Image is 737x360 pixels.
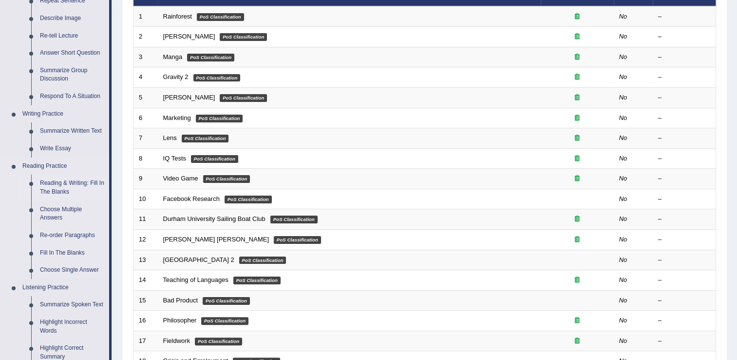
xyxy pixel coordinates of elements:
[658,296,711,305] div: –
[163,13,192,20] a: Rainforest
[36,10,109,27] a: Describe Image
[133,331,158,351] td: 17
[133,290,158,311] td: 15
[36,88,109,105] a: Respond To A Situation
[18,279,109,297] a: Listening Practice
[133,148,158,169] td: 8
[18,105,109,123] a: Writing Practice
[619,114,627,121] em: No
[203,297,250,305] em: PoS Classification
[225,196,272,203] em: PoS Classification
[546,53,608,62] div: Exam occurring question
[274,236,321,244] em: PoS Classification
[619,175,627,182] em: No
[201,317,248,325] em: PoS Classification
[619,256,627,263] em: No
[163,337,190,344] a: Fieldwork
[133,209,158,230] td: 11
[163,297,198,304] a: Bad Product
[220,33,267,41] em: PoS Classification
[36,244,109,262] a: Fill In The Blanks
[619,134,627,141] em: No
[546,235,608,244] div: Exam occurring question
[619,317,627,324] em: No
[619,236,627,243] em: No
[163,236,269,243] a: [PERSON_NAME] [PERSON_NAME]
[220,94,267,102] em: PoS Classification
[546,12,608,21] div: Exam occurring question
[546,276,608,285] div: Exam occurring question
[619,94,627,101] em: No
[163,195,220,202] a: Facebook Research
[658,276,711,285] div: –
[546,134,608,143] div: Exam occurring question
[133,6,158,27] td: 1
[36,44,109,62] a: Answer Short Question
[36,227,109,244] a: Re-order Paragraphs
[658,174,711,183] div: –
[658,154,711,163] div: –
[133,229,158,250] td: 12
[133,128,158,149] td: 7
[658,256,711,265] div: –
[619,276,627,283] em: No
[658,53,711,62] div: –
[658,316,711,325] div: –
[239,257,286,264] em: PoS Classification
[193,74,241,82] em: PoS Classification
[619,73,627,80] em: No
[658,195,711,204] div: –
[133,88,158,108] td: 5
[18,158,109,175] a: Reading Practice
[546,316,608,325] div: Exam occurring question
[658,12,711,21] div: –
[187,54,234,61] em: PoS Classification
[619,215,627,222] em: No
[270,216,318,223] em: PoS Classification
[163,175,198,182] a: Video Game
[658,114,711,123] div: –
[195,338,242,345] em: PoS Classification
[658,134,711,143] div: –
[133,27,158,47] td: 2
[163,215,265,222] a: Durham University Sailing Boat Club
[546,114,608,123] div: Exam occurring question
[546,32,608,41] div: Exam occurring question
[36,62,109,88] a: Summarize Group Discussion
[233,277,281,284] em: PoS Classification
[197,13,244,21] em: PoS Classification
[163,114,191,121] a: Marketing
[619,297,627,304] em: No
[133,270,158,291] td: 14
[163,276,228,283] a: Teaching of Languages
[36,314,109,340] a: Highlight Incorrect Words
[619,155,627,162] em: No
[658,32,711,41] div: –
[133,311,158,331] td: 16
[36,201,109,227] a: Choose Multiple Answers
[203,175,250,183] em: PoS Classification
[619,33,627,40] em: No
[546,215,608,224] div: Exam occurring question
[36,122,109,140] a: Summarize Written Text
[191,155,238,163] em: PoS Classification
[133,108,158,128] td: 6
[658,93,711,102] div: –
[658,235,711,244] div: –
[133,47,158,67] td: 3
[163,94,215,101] a: [PERSON_NAME]
[133,189,158,209] td: 10
[36,140,109,158] a: Write Essay
[619,13,627,20] em: No
[546,337,608,346] div: Exam occurring question
[619,53,627,60] em: No
[163,317,197,324] a: Philosopher
[196,115,243,122] em: PoS Classification
[163,33,215,40] a: [PERSON_NAME]
[36,27,109,45] a: Re-tell Lecture
[658,73,711,82] div: –
[619,195,627,202] em: No
[36,175,109,200] a: Reading & Writing: Fill In The Blanks
[658,337,711,346] div: –
[546,73,608,82] div: Exam occurring question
